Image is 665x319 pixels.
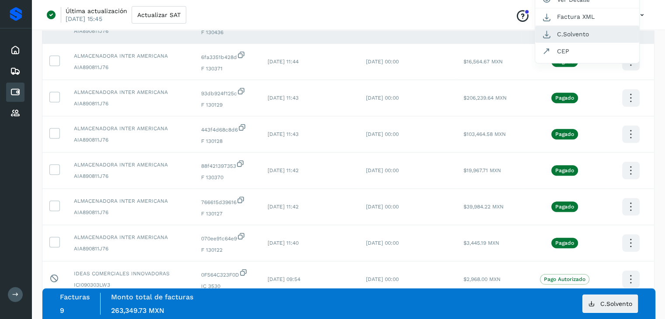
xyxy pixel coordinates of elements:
label: Facturas [60,293,90,301]
span: C.Solvento [600,301,632,307]
div: Cuentas por pagar [6,83,24,102]
label: Monto total de facturas [111,293,193,301]
div: Inicio [6,41,24,60]
button: CEP [535,43,639,59]
span: 263,349.73 MXN [111,306,164,315]
span: 9 [60,306,64,315]
div: Proveedores [6,104,24,123]
button: Factura XML [535,8,639,25]
button: C.Solvento [582,295,638,313]
button: C.Solvento [535,26,639,43]
div: Embarques [6,62,24,81]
